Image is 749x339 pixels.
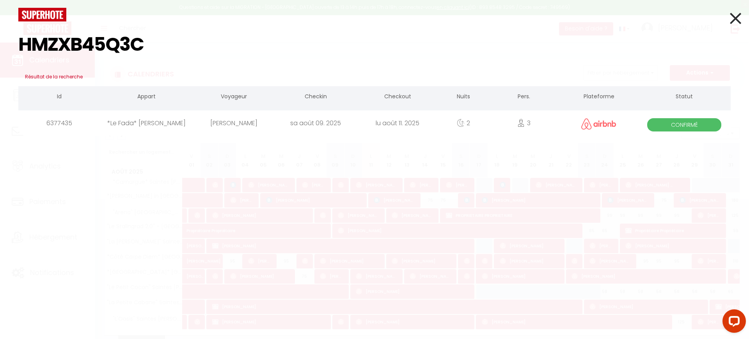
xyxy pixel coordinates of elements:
[357,110,438,136] div: lu août 11. 2025
[18,110,100,136] div: 6377435
[438,86,488,108] th: Nuits
[275,110,357,136] div: sa août 09. 2025
[100,110,193,136] div: *Le Fada* [PERSON_NAME]
[716,306,749,339] iframe: LiveChat chat widget
[488,86,560,108] th: Pers.
[100,86,193,108] th: Appart
[18,67,731,86] h3: Résultat de la recherche
[193,110,275,136] div: [PERSON_NAME]
[193,86,275,108] th: Voyageur
[560,86,638,108] th: Plateforme
[438,110,488,136] div: 2
[18,86,100,108] th: Id
[18,21,731,67] input: Tapez pour rechercher...
[647,118,721,131] span: Confirmé
[638,86,731,108] th: Statut
[581,118,616,130] img: airbnb2.png
[488,110,560,136] div: 3
[275,86,357,108] th: Checkin
[18,8,66,21] img: logo
[357,86,438,108] th: Checkout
